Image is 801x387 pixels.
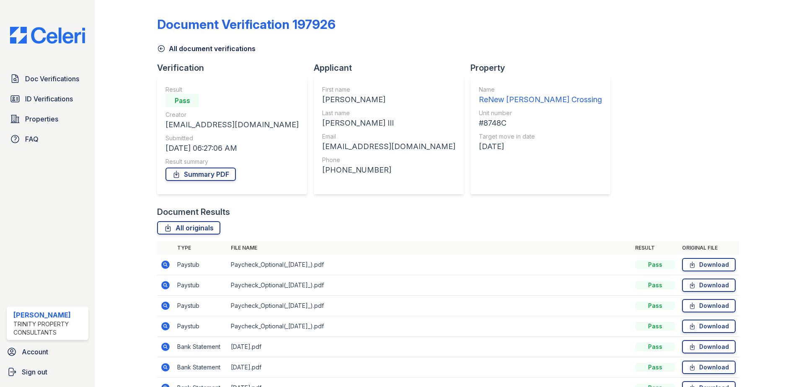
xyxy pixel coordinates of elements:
a: Download [682,340,736,353]
a: FAQ [7,131,88,147]
a: Download [682,258,736,271]
div: [DATE] [479,141,602,152]
div: #8748C [479,117,602,129]
div: Pass [635,343,675,351]
td: Bank Statement [174,357,227,378]
span: Sign out [22,367,47,377]
a: All originals [157,221,220,235]
div: [EMAIL_ADDRESS][DOMAIN_NAME] [322,141,455,152]
span: Doc Verifications [25,74,79,84]
td: Bank Statement [174,337,227,357]
div: Name [479,85,602,94]
div: Phone [322,156,455,164]
span: FAQ [25,134,39,144]
a: Download [682,279,736,292]
div: Creator [165,111,299,119]
div: [PERSON_NAME] [322,94,455,106]
div: Applicant [314,62,470,74]
td: Paystub [174,275,227,296]
a: Doc Verifications [7,70,88,87]
div: Submitted [165,134,299,142]
a: Account [3,343,92,360]
div: Verification [157,62,314,74]
div: Document Results [157,206,230,218]
a: All document verifications [157,44,256,54]
td: Paystub [174,316,227,337]
div: Result [165,85,299,94]
a: Download [682,320,736,333]
a: Summary PDF [165,168,236,181]
td: Paycheck_Optional(_[DATE]_).pdf [227,255,632,275]
div: Last name [322,109,455,117]
a: Download [682,299,736,312]
a: Name ReNew [PERSON_NAME] Crossing [479,85,602,106]
div: Property [470,62,617,74]
td: [DATE].pdf [227,357,632,378]
div: Result summary [165,157,299,166]
th: Type [174,241,227,255]
div: Pass [635,261,675,269]
div: Pass [165,94,199,107]
img: CE_Logo_Blue-a8612792a0a2168367f1c8372b55b34899dd931a85d93a1a3d3e32e68fde9ad4.png [3,27,92,44]
div: Pass [635,322,675,330]
div: [PERSON_NAME] [13,310,85,320]
div: [PHONE_NUMBER] [322,164,455,176]
th: File name [227,241,632,255]
span: Account [22,347,48,357]
a: Properties [7,111,88,127]
td: Paycheck_Optional(_[DATE]_).pdf [227,296,632,316]
div: Document Verification 197926 [157,17,336,32]
td: Paycheck_Optional(_[DATE]_).pdf [227,275,632,296]
div: Pass [635,281,675,289]
a: Download [682,361,736,374]
div: Target move in date [479,132,602,141]
td: Paystub [174,255,227,275]
td: [DATE].pdf [227,337,632,357]
div: First name [322,85,455,94]
div: [PERSON_NAME] III [322,117,455,129]
a: ID Verifications [7,90,88,107]
span: ID Verifications [25,94,73,104]
div: [EMAIL_ADDRESS][DOMAIN_NAME] [165,119,299,131]
span: Properties [25,114,58,124]
div: Pass [635,363,675,372]
td: Paycheck_Optional(_[DATE]_).pdf [227,316,632,337]
div: [DATE] 06:27:06 AM [165,142,299,154]
th: Original file [679,241,739,255]
a: Sign out [3,364,92,380]
div: Unit number [479,109,602,117]
div: Email [322,132,455,141]
div: Trinity Property Consultants [13,320,85,337]
th: Result [632,241,679,255]
td: Paystub [174,296,227,316]
div: ReNew [PERSON_NAME] Crossing [479,94,602,106]
div: Pass [635,302,675,310]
